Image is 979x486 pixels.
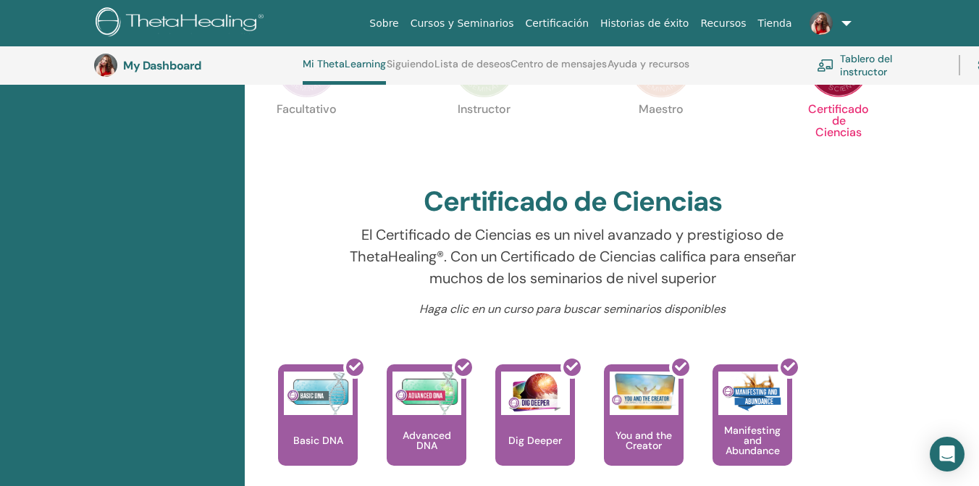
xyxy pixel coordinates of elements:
img: Basic DNA [284,372,353,415]
img: Advanced DNA [392,372,461,415]
a: Cursos y Seminarios [405,10,520,37]
p: Advanced DNA [387,430,466,451]
a: Siguiendo [387,58,434,81]
a: Certificación [519,10,594,37]
img: logo.png [96,7,269,40]
a: Recursos [694,10,752,37]
img: chalkboard-teacher.svg [817,59,834,72]
img: default.jpg [810,12,833,35]
p: Facultativo [277,104,337,164]
p: Dig Deeper [503,435,568,445]
a: Tablero del instructor [817,49,941,81]
a: Ayuda y recursos [608,58,689,81]
p: Instructor [454,104,515,164]
img: You and the Creator [610,372,678,411]
p: El Certificado de Ciencias es un nivel avanzado y prestigioso de ThetaHealing®. Con un Certificad... [323,224,823,289]
h2: Certificado de Ciencias [424,185,722,219]
p: Maestro [631,104,692,164]
a: Lista de deseos [434,58,510,81]
p: You and the Creator [604,430,684,451]
a: Tienda [752,10,798,37]
p: Manifesting and Abundance [713,425,792,456]
img: default.jpg [94,54,117,77]
img: Manifesting and Abundance [718,372,787,415]
p: Certificado de Ciencias [808,104,869,164]
p: Haga clic en un curso para buscar seminarios disponibles [323,301,823,318]
a: Mi ThetaLearning [303,58,386,85]
img: Dig Deeper [501,372,570,415]
a: Sobre [364,10,404,37]
h3: My Dashboard [123,59,268,72]
div: Open Intercom Messenger [930,437,965,472]
a: Historias de éxito [594,10,694,37]
a: Centro de mensajes [510,58,607,81]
